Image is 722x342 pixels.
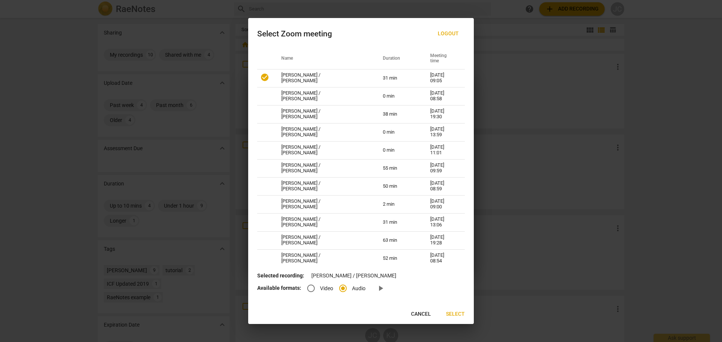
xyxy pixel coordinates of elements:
td: [DATE] 19:30 [421,105,465,123]
span: Select [446,310,465,318]
td: [DATE] 09:00 [421,195,465,213]
td: 31 min [374,69,421,87]
td: [PERSON_NAME] / [PERSON_NAME] [272,159,374,177]
td: [DATE] 09:05 [421,69,465,87]
th: Name [272,48,374,69]
td: 52 min [374,249,421,267]
td: 0 min [374,141,421,159]
td: 31 min [374,213,421,231]
a: Preview [372,279,390,297]
span: Audio [352,285,366,292]
td: [PERSON_NAME] / [PERSON_NAME] [272,231,374,249]
td: [DATE] 08:59 [421,177,465,195]
td: [PERSON_NAME] / [PERSON_NAME] [272,105,374,123]
td: [DATE] 13:06 [421,213,465,231]
td: 0 min [374,123,421,141]
th: Meeting time [421,48,465,69]
button: Select [440,307,471,321]
td: 55 min [374,159,421,177]
td: [DATE] 09:59 [421,159,465,177]
td: [PERSON_NAME] / [PERSON_NAME] [272,213,374,231]
span: Video [320,285,333,292]
th: Duration [374,48,421,69]
p: [PERSON_NAME] / [PERSON_NAME] [257,272,465,280]
td: 63 min [374,231,421,249]
td: 0 min [374,87,421,105]
span: check_circle [260,73,269,82]
span: play_arrow [376,284,385,293]
td: [DATE] 08:58 [421,87,465,105]
span: Logout [438,30,459,38]
b: Selected recording: [257,273,304,279]
td: 50 min [374,177,421,195]
button: Logout [432,27,465,41]
td: [PERSON_NAME] / [PERSON_NAME] [272,195,374,213]
td: [PERSON_NAME] / [PERSON_NAME] [272,123,374,141]
td: 38 min [374,105,421,123]
td: [DATE] 13:59 [421,123,465,141]
td: [PERSON_NAME] / [PERSON_NAME] [272,249,374,267]
td: [PERSON_NAME] / [PERSON_NAME] [272,177,374,195]
td: [DATE] 11:01 [421,141,465,159]
span: Cancel [411,310,431,318]
button: Cancel [405,307,437,321]
td: [PERSON_NAME] / [PERSON_NAME] [272,69,374,87]
td: [DATE] 19:28 [421,231,465,249]
b: Available formats: [257,285,301,291]
td: 2 min [374,195,421,213]
td: [PERSON_NAME] / [PERSON_NAME] [272,87,374,105]
td: [DATE] 08:54 [421,249,465,267]
div: File type [307,285,372,291]
td: [PERSON_NAME] / [PERSON_NAME] [272,141,374,159]
div: Select Zoom meeting [257,29,332,39]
